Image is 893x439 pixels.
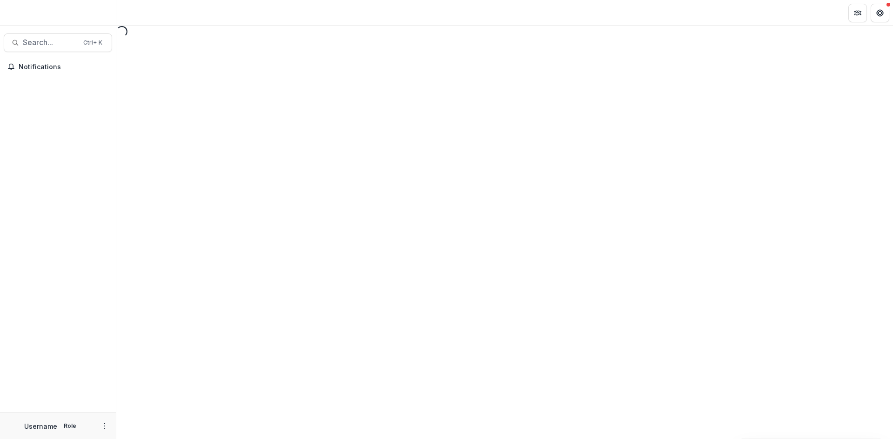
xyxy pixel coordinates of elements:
button: Get Help [871,4,889,22]
span: Notifications [19,63,108,71]
div: Ctrl + K [81,38,104,48]
button: More [99,420,110,432]
button: Notifications [4,59,112,74]
button: Search... [4,33,112,52]
span: Search... [23,38,78,47]
p: Role [61,422,79,430]
p: Username [24,421,57,431]
button: Partners [848,4,867,22]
